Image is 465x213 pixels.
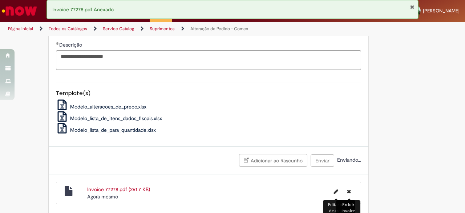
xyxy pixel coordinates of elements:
[56,90,361,96] h5: Template(s)
[423,8,460,14] span: [PERSON_NAME]
[1,4,38,18] img: ServiceNow
[59,42,84,48] span: Descrição
[150,26,175,32] a: Suprimentos
[49,26,87,32] a: Todos os Catálogos
[70,115,162,122] span: Modelo_lista_de_itens_dados_fiscais.xlsx
[103,26,134,32] a: Service Catalog
[70,127,156,133] span: Modelo_lista_de_para_quantidade.xlsx
[329,186,343,197] button: Editar nome de arquivo Invoice 77278.pdf
[87,193,118,200] span: Agora mesmo
[56,127,156,133] a: Modelo_lista_de_para_quantidade.xlsx
[190,26,248,32] a: Alteração de Pedido - Comex
[336,157,361,163] span: Enviando...
[56,42,59,45] span: Obrigatório Preenchido
[56,115,162,122] a: Modelo_lista_de_itens_dados_fiscais.xlsx
[5,22,304,36] ul: Trilhas de página
[8,26,33,32] a: Página inicial
[56,50,361,70] textarea: Descrição
[87,193,118,200] time: 01/10/2025 15:29:59
[70,103,146,110] span: Modelo_alteracoes_de_preco.xlsx
[56,103,146,110] a: Modelo_alteracoes_de_preco.xlsx
[52,6,114,13] span: Invoice 77278.pdf Anexado
[87,186,150,193] a: Invoice 77278.pdf (261.7 KB)
[410,4,415,10] button: Fechar Notificação
[343,186,355,197] button: Excluir Invoice 77278.pdf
